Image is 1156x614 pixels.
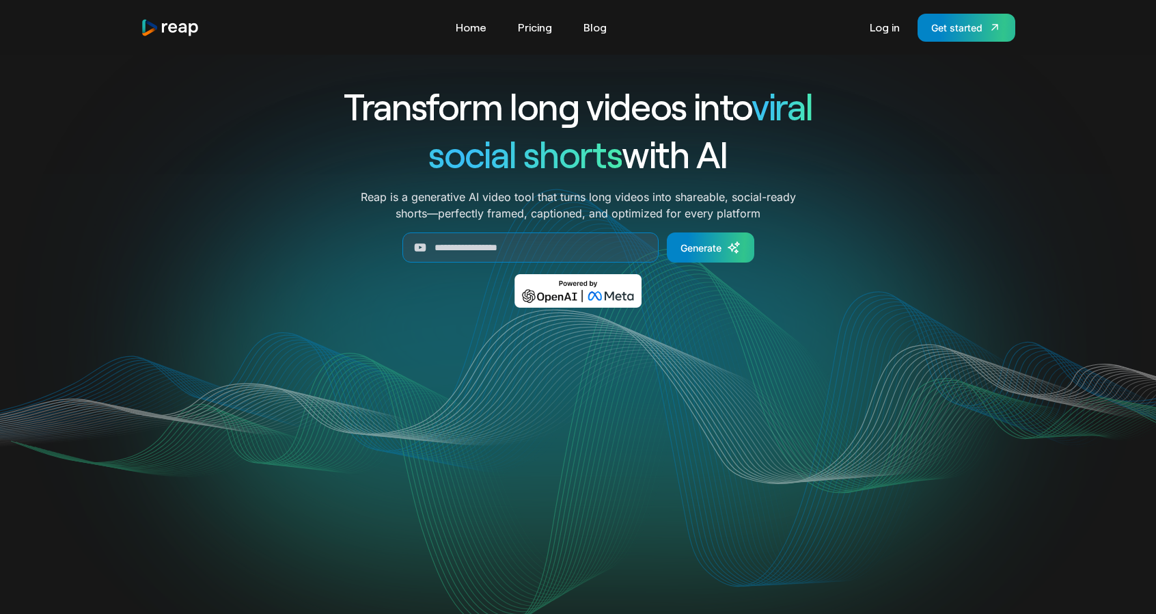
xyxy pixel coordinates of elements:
[863,16,907,38] a: Log in
[294,232,862,263] form: Generate Form
[680,241,721,255] div: Generate
[931,21,982,35] div: Get started
[294,82,862,130] h1: Transform long videos into
[303,328,853,603] video: Your browser does not support the video tag.
[667,232,754,263] a: Generate
[294,130,862,178] h1: with AI
[361,189,796,222] p: Reap is a generative AI video tool that turns long videos into shareable, social-ready shorts—per...
[511,16,559,38] a: Pricing
[141,18,199,37] a: home
[918,14,1015,42] a: Get started
[577,16,614,38] a: Blog
[141,18,199,37] img: reap logo
[449,16,493,38] a: Home
[752,83,812,128] span: viral
[428,131,622,176] span: social shorts
[514,274,642,308] img: Powered by OpenAI & Meta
